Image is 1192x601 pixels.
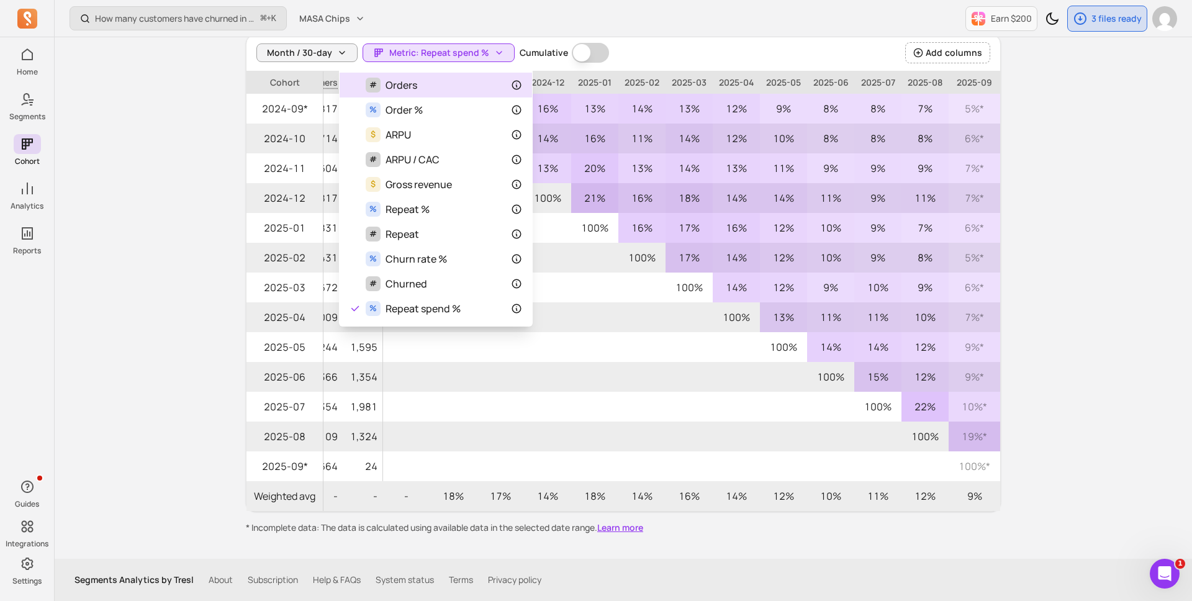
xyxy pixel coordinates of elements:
[386,127,411,142] span: ARPU
[366,102,381,117] span: %
[366,301,381,316] span: %
[1175,559,1185,569] span: 1
[386,78,417,93] span: Orders
[386,202,430,217] span: Repeat %
[366,227,381,242] span: #
[366,152,381,167] span: #
[386,152,440,167] span: ARPU / CAC
[363,43,515,62] button: Metric: Repeat spend %
[386,227,419,242] span: Repeat
[366,177,381,192] span: $
[386,102,423,117] span: Order %
[386,251,447,266] span: Churn rate %
[386,276,427,291] span: Churned
[366,276,381,291] span: #
[366,251,381,266] span: %
[366,78,381,93] span: #
[366,202,381,217] span: %
[339,67,533,327] div: Metric: Repeat spend %
[389,47,489,59] span: Metric: Repeat spend %
[366,127,381,142] span: $
[386,177,452,192] span: Gross revenue
[386,301,461,316] span: Repeat spend %
[1150,559,1180,589] iframe: Intercom live chat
